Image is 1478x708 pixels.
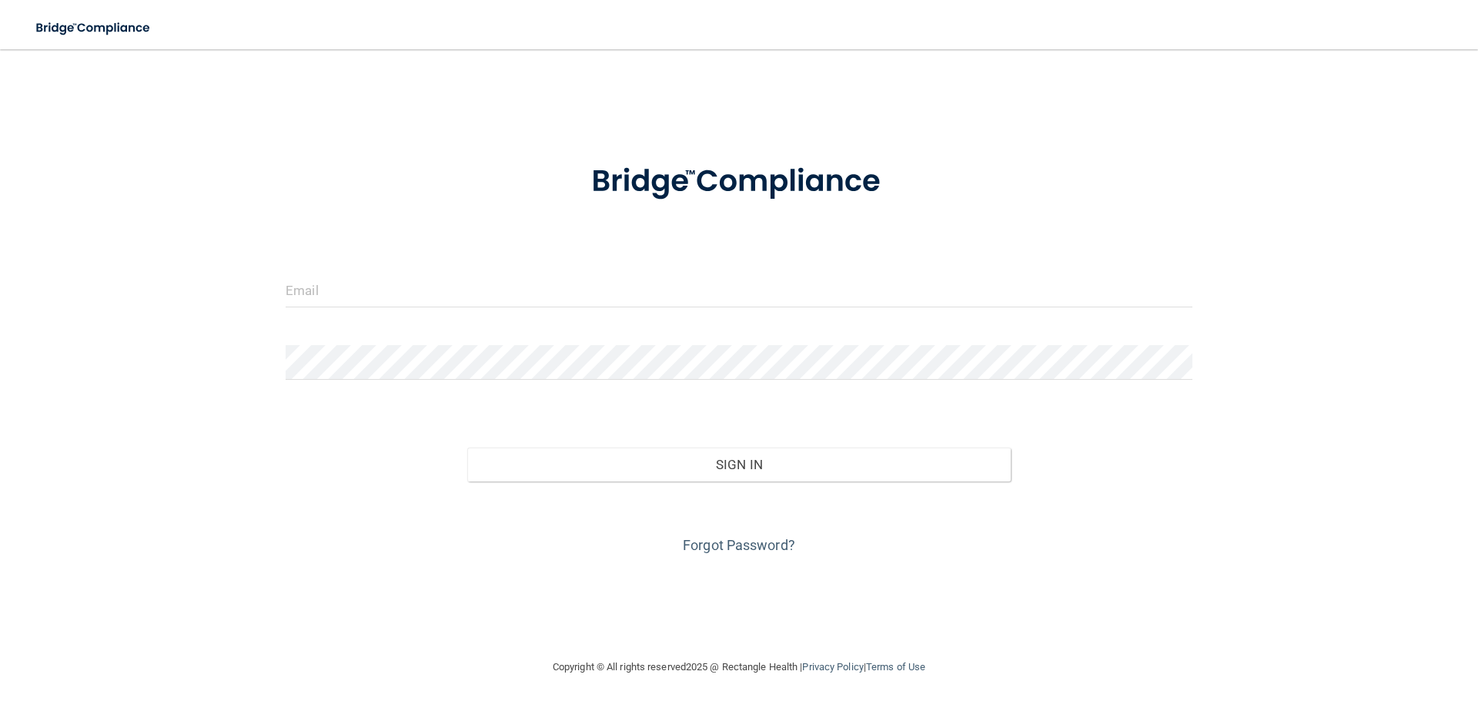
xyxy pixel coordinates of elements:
[560,142,918,222] img: bridge_compliance_login_screen.278c3ca4.svg
[467,448,1012,482] button: Sign In
[458,643,1020,692] div: Copyright © All rights reserved 2025 @ Rectangle Health | |
[802,661,863,673] a: Privacy Policy
[286,273,1192,307] input: Email
[683,537,795,553] a: Forgot Password?
[866,661,925,673] a: Terms of Use
[23,12,165,44] img: bridge_compliance_login_screen.278c3ca4.svg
